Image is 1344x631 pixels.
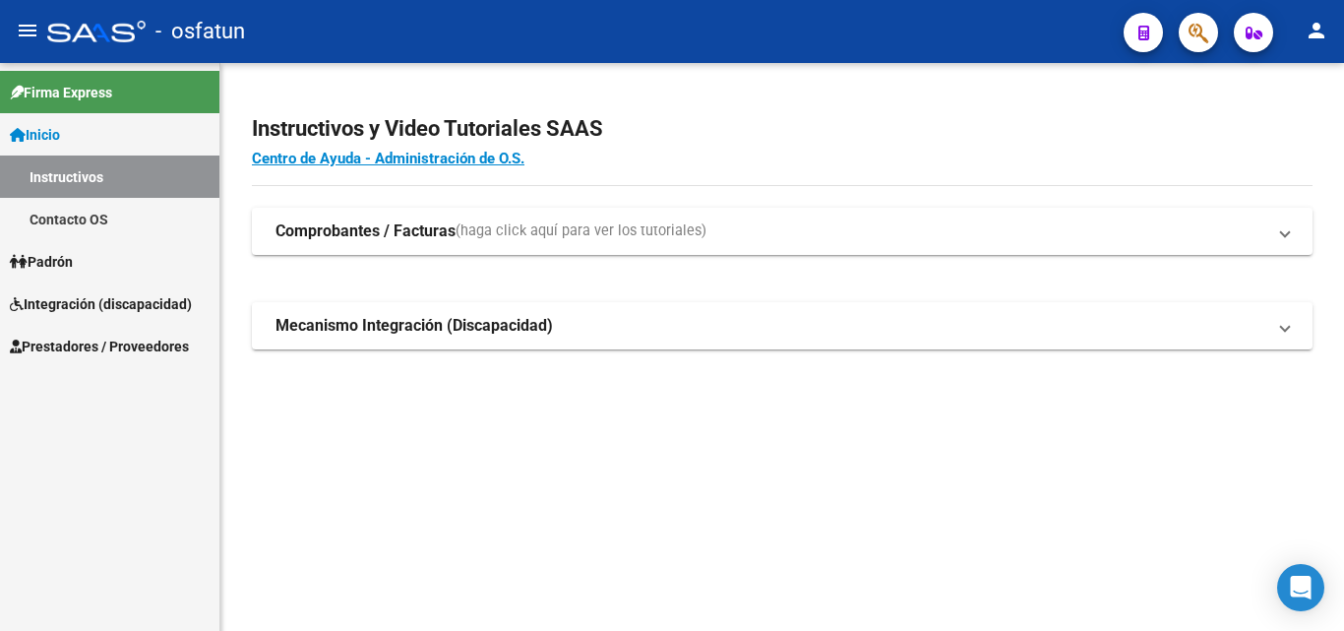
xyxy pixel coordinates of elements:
span: Firma Express [10,82,112,103]
span: - osfatun [155,10,245,53]
span: Inicio [10,124,60,146]
span: Padrón [10,251,73,273]
div: Open Intercom Messenger [1277,564,1324,611]
span: Integración (discapacidad) [10,293,192,315]
h2: Instructivos y Video Tutoriales SAAS [252,110,1313,148]
a: Centro de Ayuda - Administración de O.S. [252,150,524,167]
strong: Mecanismo Integración (Discapacidad) [275,315,553,337]
mat-expansion-panel-header: Comprobantes / Facturas(haga click aquí para ver los tutoriales) [252,208,1313,255]
span: Prestadores / Proveedores [10,336,189,357]
mat-expansion-panel-header: Mecanismo Integración (Discapacidad) [252,302,1313,349]
mat-icon: person [1305,19,1328,42]
span: (haga click aquí para ver los tutoriales) [456,221,706,242]
mat-icon: menu [16,19,39,42]
strong: Comprobantes / Facturas [275,221,456,242]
